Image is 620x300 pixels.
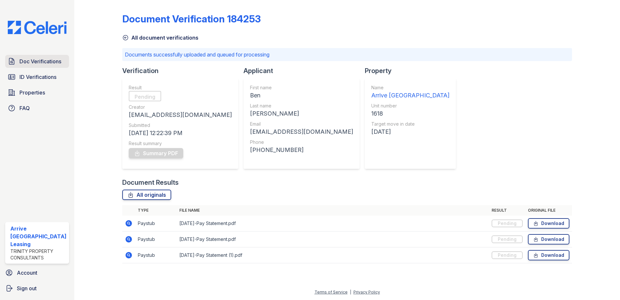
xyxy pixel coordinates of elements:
a: FAQ [5,102,69,115]
div: Last name [250,103,353,109]
div: [DATE] 12:22:39 PM [129,129,232,138]
div: [PHONE_NUMBER] [250,145,353,155]
div: Document Results [122,178,179,187]
td: Paystub [135,231,177,247]
span: FAQ [19,104,30,112]
td: [DATE]-Pay Statement.pdf [177,231,489,247]
div: Ben [250,91,353,100]
div: First name [250,84,353,91]
div: Result [129,84,232,91]
div: Pending [492,219,523,227]
th: File name [177,205,489,216]
a: Download [528,250,569,260]
div: Arrive [GEOGRAPHIC_DATA] [371,91,449,100]
a: Properties [5,86,69,99]
span: Doc Verifications [19,57,61,65]
div: Property [365,66,461,75]
a: ID Verifications [5,70,69,83]
a: All originals [122,190,171,200]
td: Paystub [135,247,177,263]
div: Email [250,121,353,127]
div: [EMAIL_ADDRESS][DOMAIN_NAME] [129,110,232,119]
div: Phone [250,139,353,145]
div: Document Verification 184253 [122,13,261,25]
div: Verification [122,66,244,75]
td: [DATE]-Pay Statement.pdf [177,216,489,231]
span: ID Verifications [19,73,56,81]
div: Applicant [244,66,365,75]
div: Pending [492,251,523,259]
a: Terms of Service [315,290,348,294]
td: Paystub [135,216,177,231]
div: Result summary [129,140,232,147]
a: Download [528,234,569,244]
div: Trinity Property Consultants [10,248,66,261]
div: Unit number [371,103,449,109]
a: All document verifications [122,34,198,42]
a: Download [528,218,569,229]
a: Name Arrive [GEOGRAPHIC_DATA] [371,84,449,100]
th: Original file [525,205,572,216]
div: | [350,290,351,294]
div: Creator [129,104,232,110]
div: Submitted [129,122,232,129]
div: [PERSON_NAME] [250,109,353,118]
a: Sign out [3,282,72,295]
p: Documents successfully uploaded and queued for processing [125,51,570,58]
div: Arrive [GEOGRAPHIC_DATA] Leasing [10,225,66,248]
a: Privacy Policy [353,290,380,294]
th: Result [489,205,525,216]
div: 1618 [371,109,449,118]
div: Name [371,84,449,91]
div: [DATE] [371,127,449,136]
div: [EMAIL_ADDRESS][DOMAIN_NAME] [250,127,353,136]
a: Account [3,266,72,279]
td: [DATE]-Pay Statement (1).pdf [177,247,489,263]
div: Pending [129,91,161,101]
img: CE_Logo_Blue-a8612792a0a2168367f1c8372b55b34899dd931a85d93a1a3d3e32e68fde9ad4.png [3,21,72,34]
span: Account [17,269,37,277]
div: Target move in date [371,121,449,127]
th: Type [135,205,177,216]
span: Properties [19,89,45,96]
div: Pending [492,235,523,243]
a: Doc Verifications [5,55,69,68]
span: Sign out [17,284,37,292]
